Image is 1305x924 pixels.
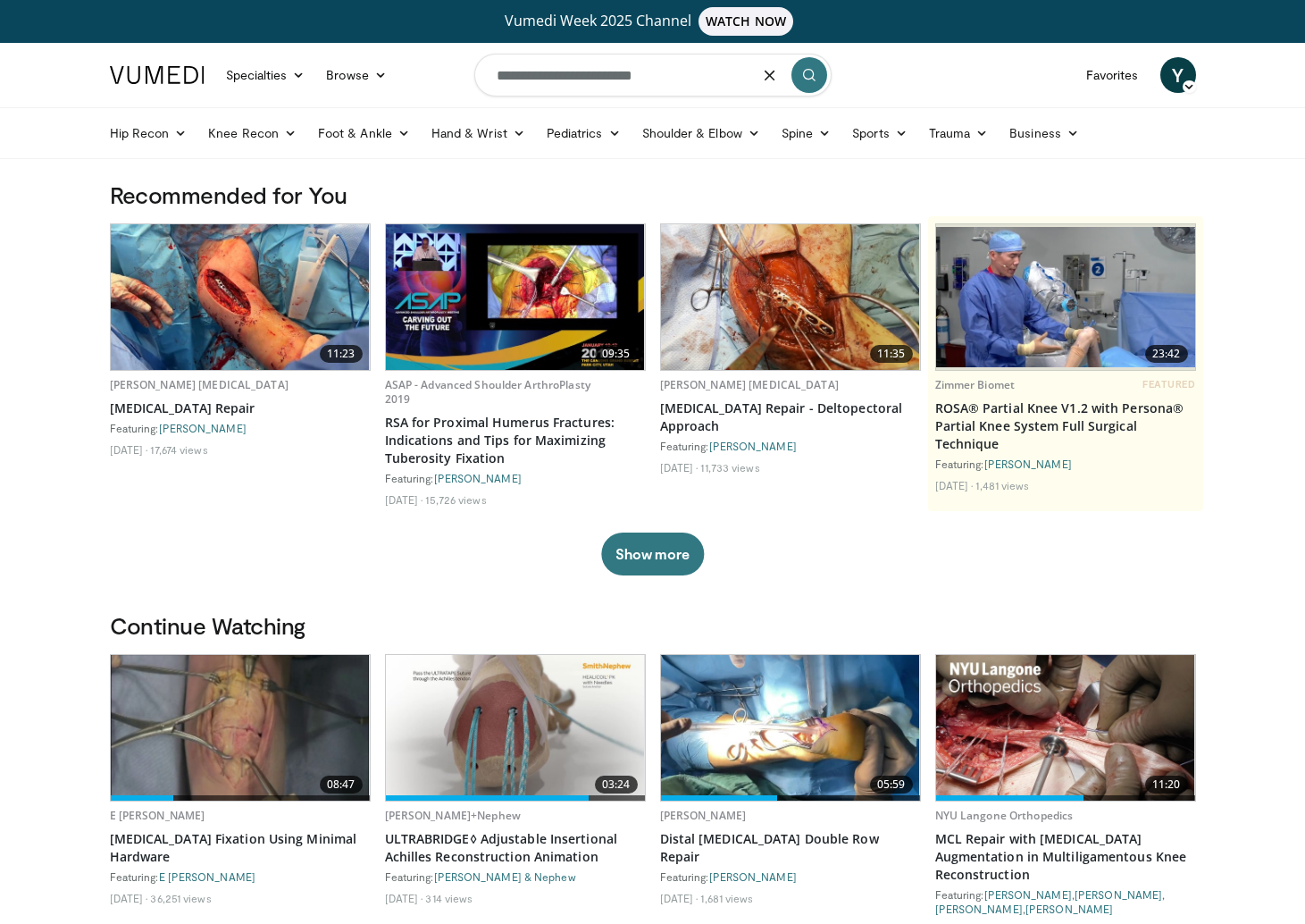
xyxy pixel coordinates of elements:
[434,870,576,883] a: [PERSON_NAME] & Nephew
[110,611,1196,640] h3: Continue Watching
[935,399,1196,453] a: ROSA® Partial Knee V1.2 with Persona® Partial Knee System Full Surgical Technique
[601,533,704,575] button: Show more
[841,115,918,151] a: Sports
[111,655,370,801] a: 08:47
[935,830,1196,884] a: MCL Repair with [MEDICAL_DATA] Augmentation in Multiligamentous Knee Reconstruction
[110,66,205,84] img: VuMedi Logo
[320,776,363,794] span: 08:47
[150,891,211,905] li: 36,251 views
[1075,57,1150,93] a: Favorites
[386,224,645,370] a: 09:35
[660,460,699,475] li: [DATE]
[771,115,841,151] a: Spine
[661,224,920,370] img: 14eb532a-29de-4700-9bed-a46ffd2ec262.620x360_q85_upscale.jpg
[975,478,1029,492] li: 1,481 views
[595,345,638,363] span: 09:35
[870,345,913,363] span: 11:35
[110,421,371,435] div: Featuring:
[660,891,699,905] li: [DATE]
[935,478,974,492] li: [DATE]
[660,399,921,435] a: [MEDICAL_DATA] Repair - Deltopectoral Approach
[935,903,1023,915] a: [PERSON_NAME]
[1025,903,1113,915] a: [PERSON_NAME]
[1145,776,1188,794] span: 11:20
[709,870,797,883] a: [PERSON_NAME]
[984,458,1072,470] a: [PERSON_NAME]
[110,377,289,392] a: [PERSON_NAME] [MEDICAL_DATA]
[434,472,522,484] a: [PERSON_NAME]
[661,655,920,801] img: 7e147bb8-f4aa-462e-a539-c41c775ec9f5.620x360_q85_upscale.jpg
[700,891,753,905] li: 1,681 views
[315,57,397,93] a: Browse
[159,422,247,434] a: [PERSON_NAME]
[111,655,370,801] img: 274628_0000_1.png.620x360_q85_upscale.jpg
[999,115,1090,151] a: Business
[150,442,207,457] li: 17,674 views
[111,224,370,370] img: 942ab6a0-b2b1-454f-86f4-6c6fa0cc43bd.620x360_q85_upscale.jpg
[386,224,645,370] img: 53f6b3b0-db1e-40d0-a70b-6c1023c58e52.620x360_q85_upscale.jpg
[935,377,1016,392] a: Zimmer Biomet
[660,377,839,392] a: [PERSON_NAME] [MEDICAL_DATA]
[385,808,521,823] a: [PERSON_NAME]+Nephew
[385,492,423,507] li: [DATE]
[935,808,1074,823] a: NYU Langone Orthopedics
[595,776,638,794] span: 03:24
[385,377,590,407] a: ASAP - Advanced Shoulder ArthroPlasty 2019
[320,345,363,363] span: 11:23
[660,869,921,884] div: Featuring:
[110,808,205,823] a: E [PERSON_NAME]
[936,224,1195,370] a: 23:42
[110,830,371,866] a: [MEDICAL_DATA] Fixation Using Minimal Hardware
[918,115,1000,151] a: Trauma
[1160,57,1196,93] a: Y
[110,399,371,417] a: [MEDICAL_DATA] Repair
[936,655,1195,801] a: 11:20
[110,891,148,905] li: [DATE]
[474,54,832,97] input: Search topics, interventions
[110,442,148,457] li: [DATE]
[385,891,423,905] li: [DATE]
[110,181,1196,209] h3: Recommended for You
[935,457,1196,471] div: Featuring:
[386,655,645,801] img: cad8fba9-95f9-4801-aa4d-a650bf9fcf76.620x360_q85_upscale.jpg
[307,115,421,151] a: Foot & Ankle
[425,492,486,507] li: 15,726 views
[113,7,1193,36] a: Vumedi Week 2025 ChannelWATCH NOW
[936,227,1195,367] img: 99b1778f-d2b2-419a-8659-7269f4b428ba.620x360_q85_upscale.jpg
[660,808,747,823] a: [PERSON_NAME]
[661,224,920,370] a: 11:35
[385,869,646,884] div: Featuring:
[935,887,1196,916] div: Featuring: , , ,
[709,440,797,452] a: [PERSON_NAME]
[1145,345,1188,363] span: 23:42
[536,115,632,151] a: Pediatrics
[385,471,646,485] div: Featuring:
[215,57,316,93] a: Specialties
[99,115,198,151] a: Hip Recon
[425,891,473,905] li: 314 views
[159,870,256,883] a: E [PERSON_NAME]
[1075,888,1162,901] a: [PERSON_NAME]
[700,460,759,475] li: 11,733 views
[385,830,646,866] a: ULTRABRIDGE◊ Adjustable Insertional Achilles Reconstruction Animation
[385,414,646,467] a: RSA for Proximal Humerus Fractures: Indications and Tips for Maximizing Tuberosity Fixation
[661,655,920,801] a: 05:59
[984,888,1072,901] a: [PERSON_NAME]
[870,776,913,794] span: 05:59
[110,869,371,884] div: Featuring:
[1142,378,1195,391] span: FEATURED
[197,115,307,151] a: Knee Recon
[936,655,1195,801] img: e12b1682-e742-40fd-8722-c83c847ba153.jpg.620x360_q85_upscale.jpg
[660,439,921,453] div: Featuring:
[699,7,793,36] span: WATCH NOW
[386,655,645,801] a: 03:24
[632,115,771,151] a: Shoulder & Elbow
[660,830,921,866] a: Distal [MEDICAL_DATA] Double Row Repair
[111,224,370,370] a: 11:23
[421,115,536,151] a: Hand & Wrist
